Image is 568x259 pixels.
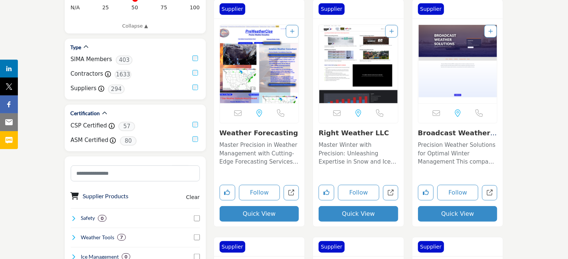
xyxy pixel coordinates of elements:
[420,243,442,251] p: Supplier
[319,139,398,166] a: Master Winter with Precision: Unleashing Expertise in Snow and Ice Management. This company is a ...
[220,185,235,200] button: Like listing
[383,185,398,200] a: Open right-weather-llc in new tab
[192,70,198,76] input: Contractors checkbox
[192,56,198,61] input: SIMA Members checkbox
[71,165,200,181] input: Search Category
[71,70,103,78] label: Contractors
[482,185,497,200] a: Open broadcast-weather-solutions in new tab
[437,185,479,200] button: Follow
[222,243,243,251] p: Supplier
[418,129,497,145] a: Broadcast Weather So...
[83,192,129,200] button: Supplier Products
[418,139,498,166] a: Precision Weather Solutions for Optimal Winter Management This company specializes in innovative ...
[116,56,133,65] span: 403
[190,4,200,12] span: 100
[192,136,198,142] input: ASM Certified checkbox
[319,185,334,200] button: Like listing
[338,185,379,200] button: Follow
[194,215,200,221] input: Select Safety checkbox
[71,110,100,117] h2: Certification
[98,215,106,222] div: 0 Results For Safety
[71,22,200,30] a: Collapse ▲
[284,185,299,200] a: Open weather-forecasting in new tab
[120,136,137,146] span: 80
[71,44,82,51] h2: Type
[319,141,398,166] p: Master Winter with Precision: Unleashing Expertise in Snow and Ice Management. This company is a ...
[220,25,299,103] a: Open Listing in new tab
[108,85,125,94] span: 294
[194,234,200,240] input: Select Weather Tools checkbox
[319,206,398,222] button: Quick View
[220,141,299,166] p: Master Precision in Weather Management with Cutting-Edge Forecasting Services This company operat...
[319,25,398,103] img: Right Weather LLC
[319,129,389,137] a: Right Weather LLC
[192,122,198,127] input: CSP Certified checkbox
[321,243,342,251] p: Supplier
[389,28,394,34] a: Add To List
[118,122,135,131] span: 57
[220,139,299,166] a: Master Precision in Weather Management with Cutting-Edge Forecasting Services This company operat...
[102,4,109,12] span: 25
[418,185,434,200] button: Like listing
[220,129,298,137] a: Weather Forecasting
[101,216,103,221] b: 0
[71,121,107,130] label: CSP Certified
[71,136,109,145] label: ASM Certified
[418,129,498,137] h3: Broadcast Weather Solutions
[418,25,497,103] img: Broadcast Weather Solutions
[71,84,97,93] label: Suppliers
[71,4,80,12] span: N/A
[220,129,299,137] h3: Weather Forecasting
[220,25,299,103] img: Weather Forecasting
[120,235,123,240] b: 7
[160,4,167,12] span: 75
[418,25,497,103] a: Open Listing in new tab
[290,28,294,34] a: Add To List
[319,25,398,103] a: Open Listing in new tab
[319,129,398,137] h3: Right Weather LLC
[418,141,498,166] p: Precision Weather Solutions for Optimal Winter Management This company specializes in innovative ...
[239,185,280,200] button: Follow
[488,28,493,34] a: Add To List
[81,234,114,241] h4: Weather Tools: Weather Tools refer to instruments, software, and technologies used to monitor, pr...
[186,193,200,201] buton: Clear
[321,5,342,13] p: Supplier
[192,85,198,90] input: Suppliers checkbox
[117,234,126,241] div: 7 Results For Weather Tools
[222,5,243,13] p: Supplier
[418,206,498,222] button: Quick View
[220,206,299,222] button: Quick View
[71,55,112,64] label: SIMA Members
[420,5,442,13] p: Supplier
[131,4,138,12] span: 50
[115,70,131,79] span: 1633
[81,214,95,222] h4: Safety: Safety refers to the measures, practices, and protocols implemented to protect individual...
